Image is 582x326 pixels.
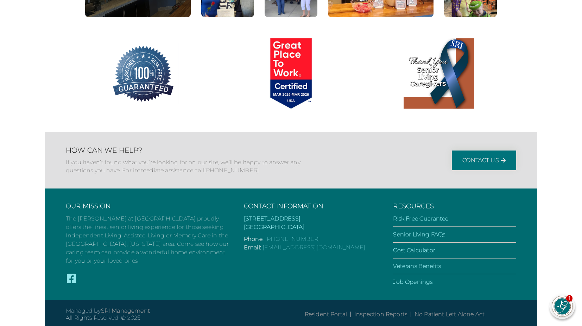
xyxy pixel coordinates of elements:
p: If you haven’t found what you’re looking for on our site, we’ll be happy to answer any questions ... [66,159,305,174]
h3: Our Mission [66,203,230,210]
a: Job Openings [393,279,432,285]
div: 1 [566,295,572,301]
a: SRI Management [101,307,150,314]
a: Thank You Senior Living Caregivers [365,38,513,111]
a: [PHONE_NUMBER] [204,167,259,174]
a: Contact Us [452,151,516,170]
p: The [PERSON_NAME] at [GEOGRAPHIC_DATA] proudly offers the finest senior living experience for tho... [66,215,230,265]
h2: How Can We Help? [66,146,305,154]
a: [EMAIL_ADDRESS][DOMAIN_NAME] [262,244,365,251]
img: avatar [552,296,572,317]
a: Great Place to Work [217,38,365,111]
span: Email: [244,244,261,251]
a: Risk Free Guarantee [393,215,448,222]
a: [STREET_ADDRESS][GEOGRAPHIC_DATA] [244,215,305,230]
a: Inspection Reports [354,311,407,318]
img: 100% Risk Free Guarantee [108,38,178,109]
a: [PHONE_NUMBER] [265,236,320,242]
a: Senior Living FAQs [393,231,445,238]
a: Veterans Benefits [393,263,441,269]
span: Phone: [244,236,264,242]
h3: Resources [393,203,516,210]
a: Cost Calculator [393,247,435,254]
h3: Contact Information [244,203,379,210]
a: Resident Portal [305,311,347,318]
p: Managed by All Rights Reserved. © 2025 [66,307,291,322]
a: 100% Risk Free Guarantee [69,38,217,111]
img: Thank You Senior Living Caregivers [404,38,474,109]
a: No Patient Left Alone Act [415,311,485,318]
img: Great Place to Work [256,38,326,109]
